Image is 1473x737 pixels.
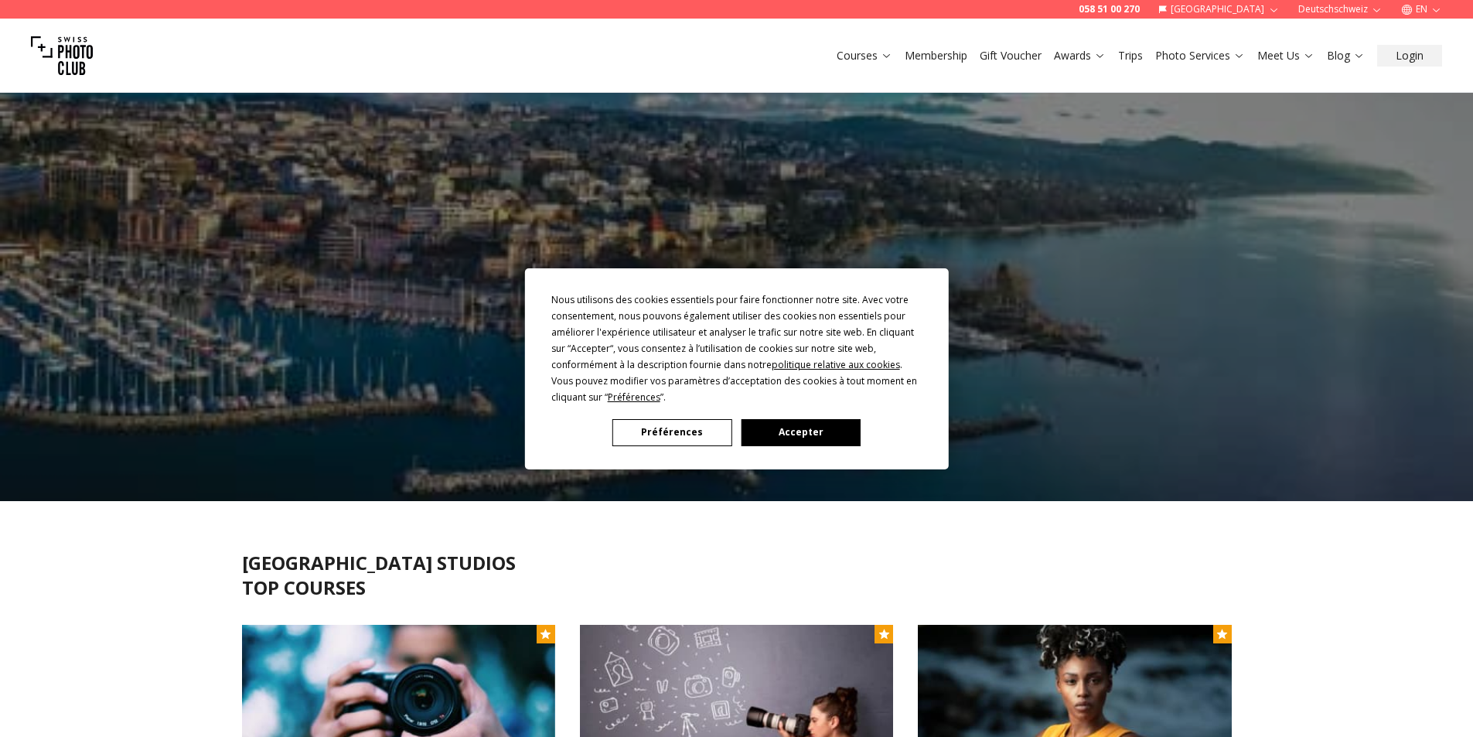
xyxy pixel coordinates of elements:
[551,292,922,405] div: Nous utilisons des cookies essentiels pour faire fonctionner notre site. Avec votre consentement,...
[608,391,660,404] span: Préférences
[612,419,731,446] button: Préférences
[524,268,948,469] div: Cookie Consent Prompt
[772,358,900,371] span: politique relative aux cookies
[741,419,860,446] button: Accepter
